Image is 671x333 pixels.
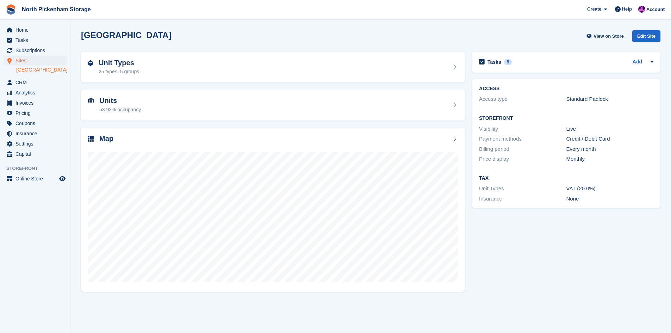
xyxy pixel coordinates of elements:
[6,4,16,15] img: stora-icon-8386f47178a22dfd0bd8f6a31ec36ba5ce8667c1dd55bd0f319d3a0aa187defe.svg
[587,6,601,13] span: Create
[479,145,566,153] div: Billing period
[504,59,512,65] div: 5
[479,185,566,193] div: Unit Types
[15,108,58,118] span: Pricing
[15,118,58,128] span: Coupons
[566,125,653,133] div: Live
[4,78,67,87] a: menu
[566,155,653,163] div: Monthly
[99,97,141,105] h2: Units
[15,88,58,98] span: Analytics
[633,58,642,66] a: Add
[81,52,465,83] a: Unit Types 25 types, 5 groups
[479,116,653,121] h2: Storefront
[479,86,653,92] h2: ACCESS
[6,165,70,172] span: Storefront
[81,90,465,121] a: Units 53.93% occupancy
[15,98,58,108] span: Invoices
[479,125,566,133] div: Visibility
[16,67,67,73] a: [GEOGRAPHIC_DATA]
[4,88,67,98] a: menu
[632,30,660,42] div: Edit Site
[479,95,566,103] div: Access type
[4,174,67,184] a: menu
[88,98,94,103] img: unit-icn-7be61d7bf1b0ce9d3e12c5938cc71ed9869f7b940bace4675aadf7bd6d80202e.svg
[15,78,58,87] span: CRM
[4,139,67,149] a: menu
[4,35,67,45] a: menu
[99,135,113,143] h2: Map
[15,35,58,45] span: Tasks
[4,129,67,138] a: menu
[566,185,653,193] div: VAT (20.0%)
[566,135,653,143] div: Credit / Debit Card
[81,128,465,292] a: Map
[622,6,632,13] span: Help
[99,59,139,67] h2: Unit Types
[566,145,653,153] div: Every month
[646,6,665,13] span: Account
[88,136,94,142] img: map-icn-33ee37083ee616e46c38cad1a60f524a97daa1e2b2c8c0bc3eb3415660979fc1.svg
[566,95,653,103] div: Standard Padlock
[4,108,67,118] a: menu
[4,118,67,128] a: menu
[99,68,139,75] div: 25 types, 5 groups
[58,174,67,183] a: Preview store
[15,139,58,149] span: Settings
[566,195,653,203] div: None
[479,155,566,163] div: Price display
[4,56,67,66] a: menu
[487,59,501,65] h2: Tasks
[638,6,645,13] img: James Gulliver
[88,60,93,66] img: unit-type-icn-2b2737a686de81e16bb02015468b77c625bbabd49415b5ef34ead5e3b44a266d.svg
[4,45,67,55] a: menu
[479,135,566,143] div: Payment methods
[479,195,566,203] div: Insurance
[479,175,653,181] h2: Tax
[15,25,58,35] span: Home
[585,30,627,42] a: View on Store
[99,106,141,113] div: 53.93% occupancy
[81,30,171,40] h2: [GEOGRAPHIC_DATA]
[15,149,58,159] span: Capital
[4,98,67,108] a: menu
[4,25,67,35] a: menu
[19,4,94,15] a: North Pickenham Storage
[632,30,660,45] a: Edit Site
[15,174,58,184] span: Online Store
[15,45,58,55] span: Subscriptions
[15,129,58,138] span: Insurance
[15,56,58,66] span: Sites
[594,33,624,40] span: View on Store
[4,149,67,159] a: menu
